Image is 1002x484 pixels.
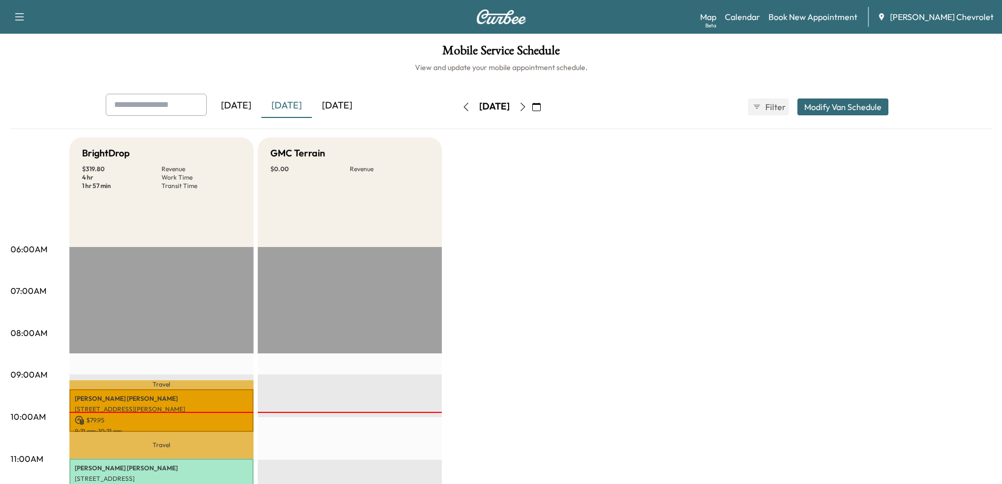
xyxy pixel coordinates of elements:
p: Work Time [161,173,241,182]
div: Beta [705,22,716,29]
p: Transit Time [161,182,241,190]
div: [DATE] [261,94,312,118]
h5: BrightDrop [82,146,130,161]
p: $ 319.80 [82,165,161,173]
a: Calendar [725,11,760,23]
button: Filter [748,98,789,115]
p: [PERSON_NAME] [PERSON_NAME] [75,394,248,403]
p: Travel [69,432,254,459]
p: 07:00AM [11,284,46,297]
p: [PERSON_NAME] [PERSON_NAME] [75,464,248,472]
p: 1 hr 57 min [82,182,161,190]
h1: Mobile Service Schedule [11,44,991,62]
p: Travel [69,380,254,389]
p: 9:21 am - 10:21 am [75,427,248,436]
p: 11:00AM [11,452,43,465]
p: Revenue [161,165,241,173]
div: [DATE] [312,94,362,118]
p: $ 79.95 [75,416,248,425]
img: Curbee Logo [476,9,527,24]
p: 08:00AM [11,327,47,339]
p: [STREET_ADDRESS] [75,475,248,483]
div: [DATE] [211,94,261,118]
p: $ 0.00 [270,165,350,173]
h5: GMC Terrain [270,146,325,161]
div: [DATE] [479,100,510,113]
span: [PERSON_NAME] Chevrolet [890,11,994,23]
button: Modify Van Schedule [797,98,888,115]
p: 10:00AM [11,410,46,423]
span: Filter [765,101,784,113]
p: 06:00AM [11,243,47,255]
h6: View and update your mobile appointment schedule. [11,62,991,73]
a: MapBeta [700,11,716,23]
p: Revenue [350,165,429,173]
p: 09:00AM [11,368,47,381]
p: [STREET_ADDRESS][PERSON_NAME] [75,405,248,413]
a: Book New Appointment [768,11,857,23]
p: 4 hr [82,173,161,182]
